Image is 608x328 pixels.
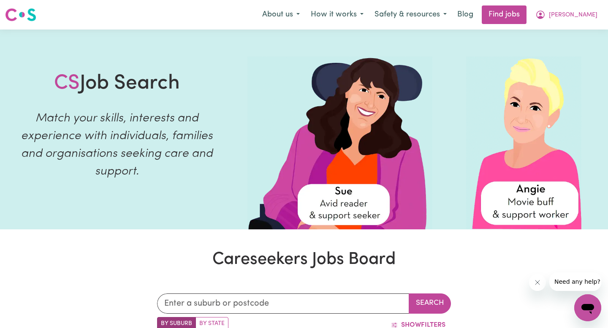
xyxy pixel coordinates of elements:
[257,6,305,24] button: About us
[10,110,224,180] p: Match your skills, interests and experience with individuals, families and organisations seeking ...
[54,73,80,94] span: CS
[5,5,36,24] a: Careseekers logo
[369,6,452,24] button: Safety & resources
[5,7,36,22] img: Careseekers logo
[549,11,597,20] span: [PERSON_NAME]
[549,272,601,291] iframe: Message from company
[482,5,527,24] a: Find jobs
[54,72,180,96] h1: Job Search
[574,294,601,321] iframe: Button to launch messaging window
[530,6,603,24] button: My Account
[305,6,369,24] button: How it works
[529,274,546,291] iframe: Close message
[452,5,478,24] a: Blog
[409,293,451,314] button: Search
[157,293,409,314] input: Enter a suburb or postcode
